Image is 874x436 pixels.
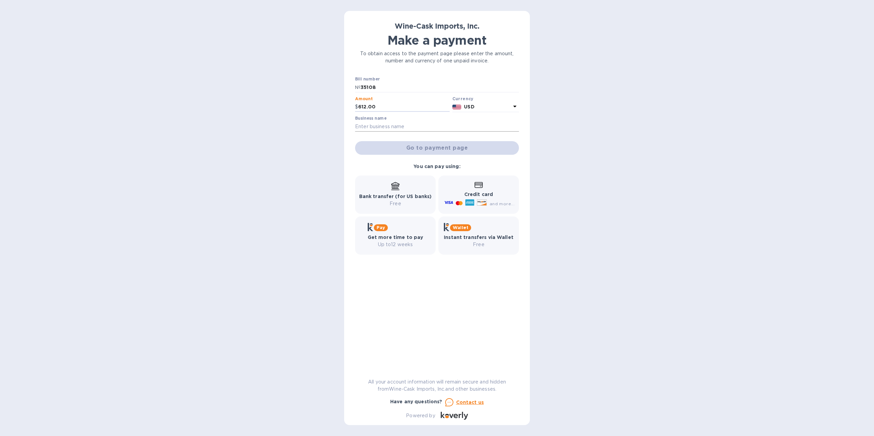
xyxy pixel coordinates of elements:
b: USD [464,104,474,109]
u: Contact us [456,400,484,405]
b: Pay [377,225,385,230]
label: Business name [355,117,386,121]
p: Powered by [406,412,435,419]
p: $ [355,103,358,110]
b: Currency [452,96,474,101]
b: Instant transfers via Wallet [444,235,513,240]
b: Wine-Cask Imports, Inc. [395,22,479,30]
input: Enter business name [355,121,519,132]
p: Free [359,200,432,207]
p: To obtain access to the payment page please enter the amount, number and currency of one unpaid i... [355,50,519,64]
p: All your account information will remain secure and hidden from Wine-Cask Imports, Inc. and other... [355,378,519,393]
p: Up to 12 weeks [368,241,423,248]
p: № [355,84,361,91]
b: Bank transfer (for US banks) [359,194,432,199]
label: Amount [355,97,372,101]
p: Free [444,241,513,248]
b: Have any questions? [390,399,442,404]
input: 0.00 [358,102,450,112]
b: Credit card [464,192,493,197]
b: You can pay using: [413,164,460,169]
b: Wallet [453,225,468,230]
b: Get more time to pay [368,235,423,240]
label: Bill number [355,77,380,81]
img: USD [452,105,462,109]
span: and more... [490,201,514,206]
h1: Make a payment [355,33,519,47]
input: Enter bill number [361,82,519,92]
